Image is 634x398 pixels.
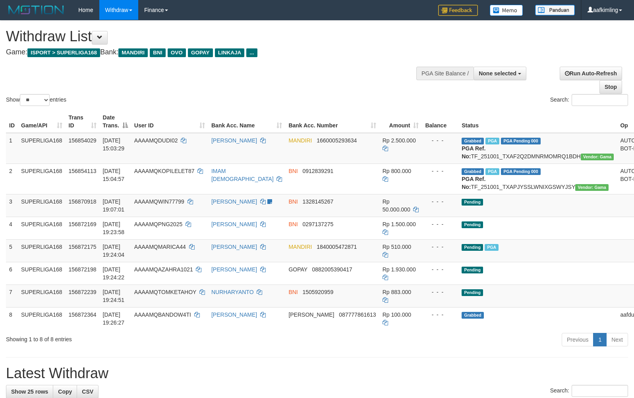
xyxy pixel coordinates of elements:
span: BNI [288,221,298,227]
span: Rp 1.930.000 [383,266,416,273]
td: SUPERLIGA168 [18,133,66,164]
td: TF_251001_TXAPJYSSLWNIXGSWYJSY [458,163,617,194]
span: Pending [462,221,483,228]
span: AAAAMQMARICA44 [134,244,186,250]
td: 1 [6,133,18,164]
span: [DATE] 19:26:27 [103,311,125,326]
span: LINKAJA [215,48,245,57]
span: Pending [462,244,483,251]
span: AAAAMQDUDI02 [134,137,178,144]
a: [PERSON_NAME] [211,137,257,144]
span: 156854113 [69,168,97,174]
span: Grabbed [462,168,484,175]
img: panduan.png [535,5,575,15]
select: Showentries [20,94,50,106]
td: SUPERLIGA168 [18,163,66,194]
th: Game/API: activate to sort column ascending [18,110,66,133]
span: Rp 510.000 [383,244,411,250]
a: 1 [593,333,607,346]
span: Rp 800.000 [383,168,411,174]
td: SUPERLIGA168 [18,239,66,262]
th: Bank Acc. Name: activate to sort column ascending [208,110,285,133]
div: - - - [425,198,455,206]
td: 4 [6,217,18,239]
td: 2 [6,163,18,194]
span: GOPAY [188,48,213,57]
th: Status [458,110,617,133]
span: Marked by aafsoycanthlai [485,138,499,144]
span: AAAAMQAZAHRA1021 [134,266,193,273]
span: MANDIRI [118,48,148,57]
span: 156872364 [69,311,97,318]
div: - - - [425,167,455,175]
span: ... [246,48,257,57]
label: Search: [550,94,628,106]
span: BNI [150,48,165,57]
th: Date Trans.: activate to sort column descending [100,110,131,133]
span: OVO [168,48,186,57]
span: Rp 883.000 [383,289,411,295]
img: Feedback.jpg [438,5,478,16]
span: Vendor URL: https://trx31.1velocity.biz [575,184,609,191]
a: IMAM [DEMOGRAPHIC_DATA] [211,168,274,182]
a: Stop [599,80,622,94]
span: [DATE] 19:24:04 [103,244,125,258]
div: - - - [425,243,455,251]
span: MANDIRI [288,244,312,250]
div: - - - [425,265,455,273]
span: Copy 1328145267 to clipboard [302,198,333,205]
span: Copy 1505920959 to clipboard [302,289,333,295]
span: AAAAMQPNG2025 [134,221,182,227]
span: PGA Pending [501,138,541,144]
td: SUPERLIGA168 [18,307,66,330]
span: Rp 100.000 [383,311,411,318]
td: SUPERLIGA168 [18,262,66,285]
div: PGA Site Balance / [416,67,474,80]
span: Copy 1660005293634 to clipboard [317,137,357,144]
span: 156872175 [69,244,97,250]
span: GOPAY [288,266,307,273]
span: [DATE] 19:07:01 [103,198,125,213]
a: [PERSON_NAME] [211,311,257,318]
span: Marked by aafchhiseyha [485,168,499,175]
span: Rp 2.500.000 [383,137,416,144]
span: Marked by aafsoycanthlai [485,244,499,251]
th: User ID: activate to sort column ascending [131,110,208,133]
label: Show entries [6,94,66,106]
span: AAAAMQKOPILELET87 [134,168,195,174]
td: 7 [6,285,18,307]
a: [PERSON_NAME] [211,221,257,227]
img: MOTION_logo.png [6,4,66,16]
span: PGA Pending [501,168,541,175]
img: Button%20Memo.svg [490,5,523,16]
span: Grabbed [462,138,484,144]
span: CSV [82,388,93,395]
span: AAAAMQTOMKETAHOY [134,289,196,295]
span: [DATE] 19:24:22 [103,266,125,281]
span: [DATE] 15:03:29 [103,137,125,152]
th: ID [6,110,18,133]
th: Trans ID: activate to sort column ascending [66,110,100,133]
span: ISPORT > SUPERLIGA168 [27,48,100,57]
div: - - - [425,220,455,228]
th: Balance [422,110,458,133]
span: AAAAMQBANDOW4TI [134,311,191,318]
a: [PERSON_NAME] [211,198,257,205]
span: Copy 0912839291 to clipboard [302,168,333,174]
button: None selected [474,67,526,80]
td: TF_251001_TXAF2Q2DMNRMOMRQ1BDH [458,133,617,164]
span: 156854029 [69,137,97,144]
h4: Game: Bank: [6,48,415,56]
span: Pending [462,267,483,273]
span: Copy 0882005390417 to clipboard [312,266,352,273]
td: 8 [6,307,18,330]
td: 3 [6,194,18,217]
h1: Withdraw List [6,29,415,44]
input: Search: [572,385,628,397]
td: 5 [6,239,18,262]
b: PGA Ref. No: [462,145,485,160]
span: Pending [462,199,483,206]
div: Showing 1 to 8 of 8 entries [6,332,258,343]
label: Search: [550,385,628,397]
th: Bank Acc. Number: activate to sort column ascending [285,110,379,133]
